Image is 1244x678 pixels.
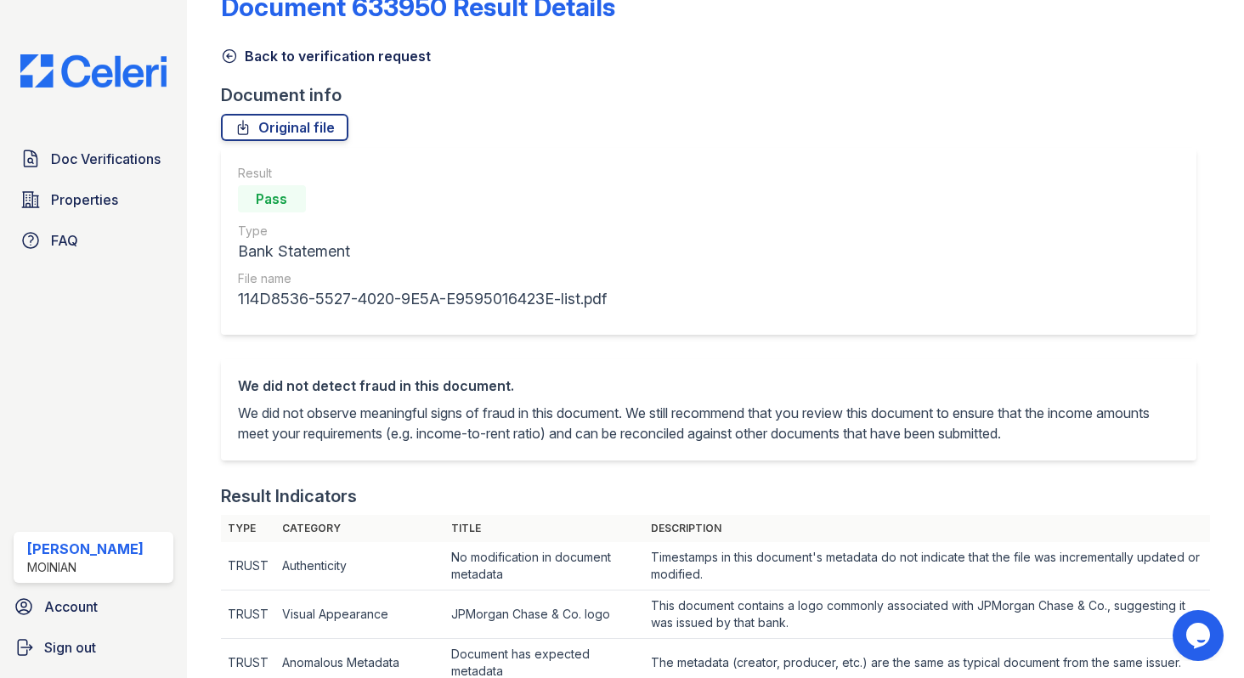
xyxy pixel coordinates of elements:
a: FAQ [14,223,173,257]
td: Visual Appearance [275,590,444,639]
div: Result Indicators [221,484,357,508]
div: File name [238,270,607,287]
div: [PERSON_NAME] [27,539,144,559]
div: Bank Statement [238,240,607,263]
td: No modification in document metadata [444,542,644,590]
td: Authenticity [275,542,444,590]
td: This document contains a logo commonly associated with JPMorgan Chase & Co., suggesting it was is... [644,590,1210,639]
div: We did not detect fraud in this document. [238,376,1179,396]
div: Moinian [27,559,144,576]
div: 114D8536-5527-4020-9E5A-E9595016423E-list.pdf [238,287,607,311]
a: Original file [221,114,348,141]
p: We did not observe meaningful signs of fraud in this document. We still recommend that you review... [238,403,1179,444]
span: Doc Verifications [51,149,161,169]
td: TRUST [221,542,275,590]
th: Category [275,515,444,542]
th: Title [444,515,644,542]
a: Sign out [7,630,180,664]
div: Result [238,165,607,182]
div: Pass [238,185,306,212]
span: FAQ [51,230,78,251]
span: Sign out [44,637,96,658]
img: CE_Logo_Blue-a8612792a0a2168367f1c8372b55b34899dd931a85d93a1a3d3e32e68fde9ad4.png [7,54,180,88]
th: Type [221,515,275,542]
a: Properties [14,183,173,217]
iframe: chat widget [1173,610,1227,661]
span: Properties [51,189,118,210]
td: TRUST [221,590,275,639]
a: Back to verification request [221,46,431,66]
th: Description [644,515,1210,542]
a: Doc Verifications [14,142,173,176]
span: Account [44,596,98,617]
td: JPMorgan Chase & Co. logo [444,590,644,639]
div: Type [238,223,607,240]
a: Account [7,590,180,624]
td: Timestamps in this document's metadata do not indicate that the file was incrementally updated or... [644,542,1210,590]
div: Document info [221,83,1210,107]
